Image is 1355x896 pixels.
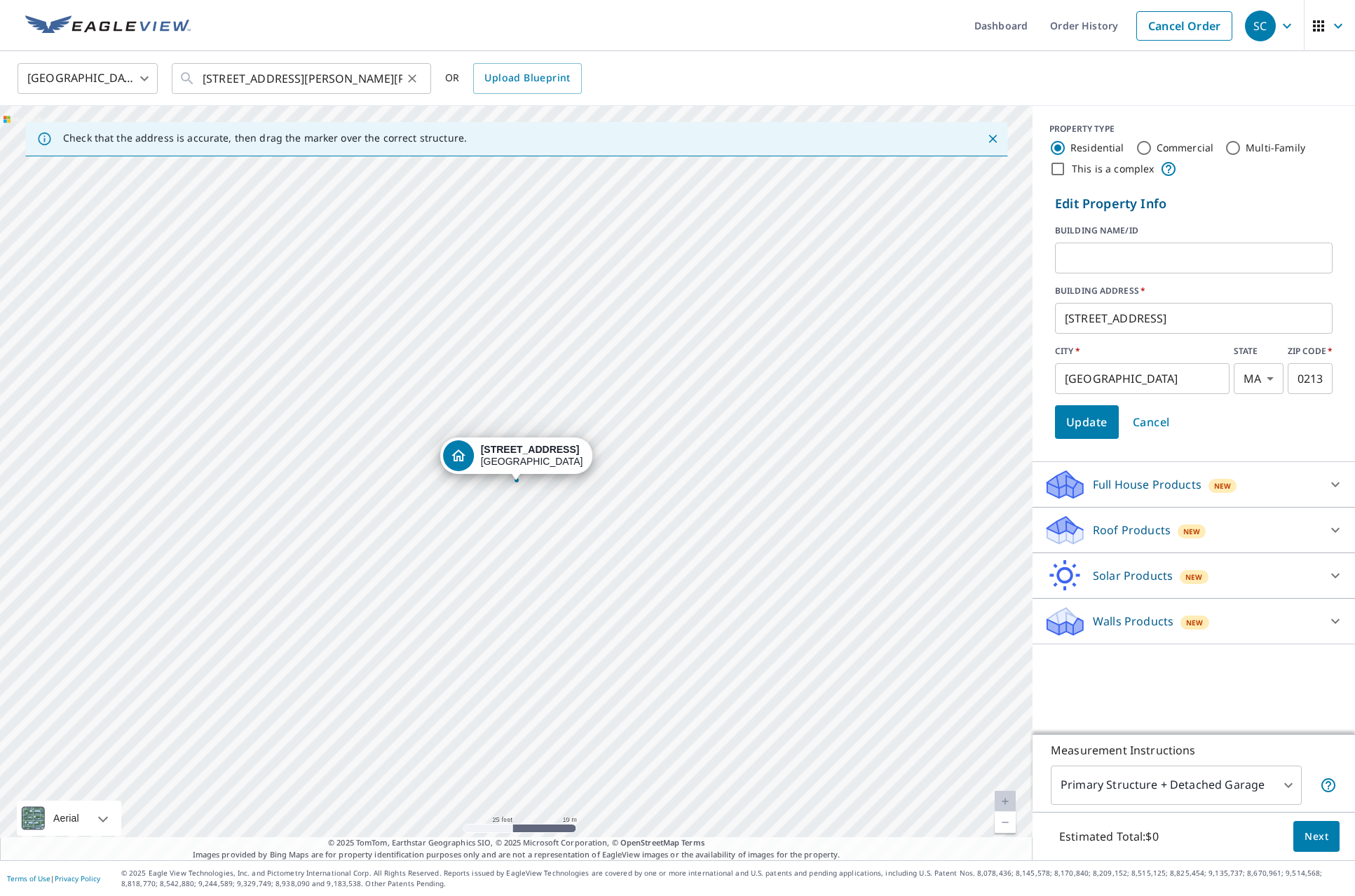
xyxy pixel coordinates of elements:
div: Walls ProductsNew [1044,604,1344,638]
div: OR [445,63,582,94]
div: [GEOGRAPHIC_DATA] [18,59,158,98]
div: Aerial [17,801,121,836]
button: Update [1055,405,1119,439]
a: Upload Blueprint [473,63,581,94]
label: ZIP CODE [1288,345,1333,358]
span: Next [1305,828,1328,846]
span: Cancel [1133,412,1170,432]
span: New [1183,526,1200,537]
p: Measurement Instructions [1051,742,1337,759]
button: Clear [402,69,422,88]
label: BUILDING ADDRESS [1055,285,1333,297]
p: | [7,874,100,883]
p: Edit Property Info [1055,194,1333,213]
div: SC [1245,11,1276,41]
span: © 2025 TomTom, Earthstar Geographics SIO, © 2025 Microsoft Corporation, © [328,837,704,849]
label: Commercial [1157,141,1214,155]
span: New [1185,571,1202,583]
a: Current Level 20, Zoom In Disabled [995,791,1016,812]
label: STATE [1234,345,1283,358]
div: MA [1234,363,1283,394]
div: Aerial [49,801,83,836]
p: Walls Products [1093,613,1173,630]
label: BUILDING NAME/ID [1055,224,1333,237]
span: Update [1066,412,1108,432]
p: Check that the address is accurate, then drag the marker over the correct structure. [63,132,467,144]
a: Privacy Policy [55,874,100,883]
label: Multi-Family [1246,141,1305,155]
span: New [1186,617,1203,628]
img: EV Logo [25,15,191,36]
input: Search by address or latitude-longitude [203,59,402,98]
div: Dropped pin, building 1, Residential property, 6 Lewiston St Hyde Park, MA 02136 [440,437,593,481]
strong: [STREET_ADDRESS] [481,444,580,455]
a: OpenStreetMap [620,837,679,848]
button: Cancel [1122,405,1181,439]
p: Estimated Total: $0 [1048,821,1170,852]
div: [GEOGRAPHIC_DATA] [481,444,583,468]
p: Full House Products [1093,476,1201,493]
a: Current Level 20, Zoom Out [995,812,1016,833]
em: MA [1244,372,1261,386]
p: © 2025 Eagle View Technologies, Inc. and Pictometry International Corp. All Rights Reserved. Repo... [121,868,1348,889]
div: PROPERTY TYPE [1049,123,1338,135]
p: Solar Products [1093,567,1173,584]
a: Cancel Order [1136,11,1232,41]
div: Solar ProductsNew [1044,559,1344,592]
label: CITY [1055,345,1230,358]
button: Next [1293,821,1340,853]
div: Roof ProductsNew [1044,513,1344,547]
a: Terms [681,837,704,848]
span: Upload Blueprint [484,69,570,87]
label: This is a complex [1072,162,1155,176]
div: Full House ProductsNew [1044,468,1344,501]
div: Primary Structure + Detached Garage [1051,766,1302,805]
p: Roof Products [1093,522,1171,538]
button: Close [983,130,1002,148]
span: New [1214,480,1231,491]
span: Your report will include the primary structure and a detached garage if one exists. [1320,777,1337,794]
label: Residential [1070,141,1124,155]
a: Terms of Use [7,874,50,883]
